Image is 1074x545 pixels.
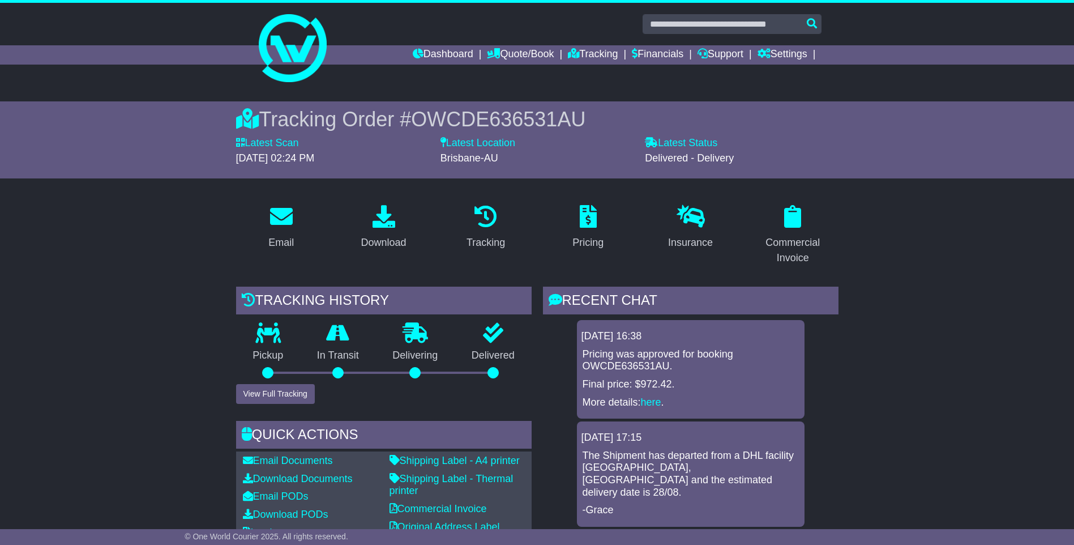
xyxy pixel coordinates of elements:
[185,532,348,541] span: © One World Courier 2025. All rights reserved.
[645,137,717,150] label: Latest Status
[236,152,315,164] span: [DATE] 02:24 PM
[747,201,838,270] a: Commercial Invoice
[236,384,315,404] button: View Full Tracking
[455,350,532,362] p: Delivered
[390,503,487,514] a: Commercial Invoice
[243,455,333,466] a: Email Documents
[581,432,800,444] div: [DATE] 17:15
[568,45,618,65] a: Tracking
[758,45,807,65] a: Settings
[698,45,743,65] a: Support
[390,521,500,533] a: Original Address Label
[261,201,301,254] a: Email
[632,45,683,65] a: Financials
[236,350,301,362] p: Pickup
[565,201,611,254] a: Pricing
[661,201,720,254] a: Insurance
[236,137,299,150] label: Latest Scan
[755,235,831,266] div: Commercial Invoice
[243,491,309,502] a: Email PODs
[645,152,734,164] span: Delivered - Delivery
[583,378,799,391] p: Final price: $972.42.
[641,397,661,408] a: here
[583,504,799,517] p: -Grace
[300,350,376,362] p: In Transit
[236,421,532,452] div: Quick Actions
[268,235,294,250] div: Email
[236,107,838,131] div: Tracking Order #
[467,235,505,250] div: Tracking
[459,201,512,254] a: Tracking
[390,473,514,497] a: Shipping Label - Thermal printer
[487,45,554,65] a: Quote/Book
[583,348,799,373] p: Pricing was approved for booking OWCDE636531AU.
[440,152,498,164] span: Brisbane-AU
[413,45,473,65] a: Dashboard
[243,473,353,484] a: Download Documents
[376,350,455,362] p: Delivering
[353,201,413,254] a: Download
[572,235,604,250] div: Pricing
[361,235,406,250] div: Download
[236,287,532,317] div: Tracking history
[243,527,283,538] a: Invoice
[411,108,585,131] span: OWCDE636531AU
[581,330,800,343] div: [DATE] 16:38
[390,455,520,466] a: Shipping Label - A4 printer
[583,397,799,409] p: More details: .
[440,137,515,150] label: Latest Location
[668,235,713,250] div: Insurance
[543,287,838,317] div: RECENT CHAT
[583,450,799,499] p: The Shipment has departed from a DHL facility [GEOGRAPHIC_DATA], [GEOGRAPHIC_DATA] and the estima...
[243,509,328,520] a: Download PODs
